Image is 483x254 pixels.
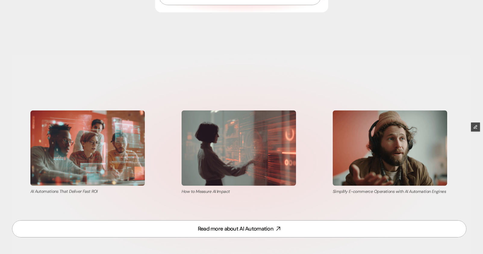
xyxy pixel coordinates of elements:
[198,225,273,233] div: Read more about AI Automation
[12,220,466,237] a: Read more about AI Automation
[30,189,145,195] p: AI Automations That Deliver Fast ROI
[182,189,296,195] p: How to Measure AI Impact
[12,99,163,206] a: AI Automations That Deliver Fast ROI
[314,99,466,206] a: Simplify E-commerce Operations with AI Automation Engines
[333,189,447,195] p: Simplify E-commerce Operations with AI Automation Engines
[163,99,314,206] a: How to Measure AI Impact
[471,122,480,132] button: Edit Framer Content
